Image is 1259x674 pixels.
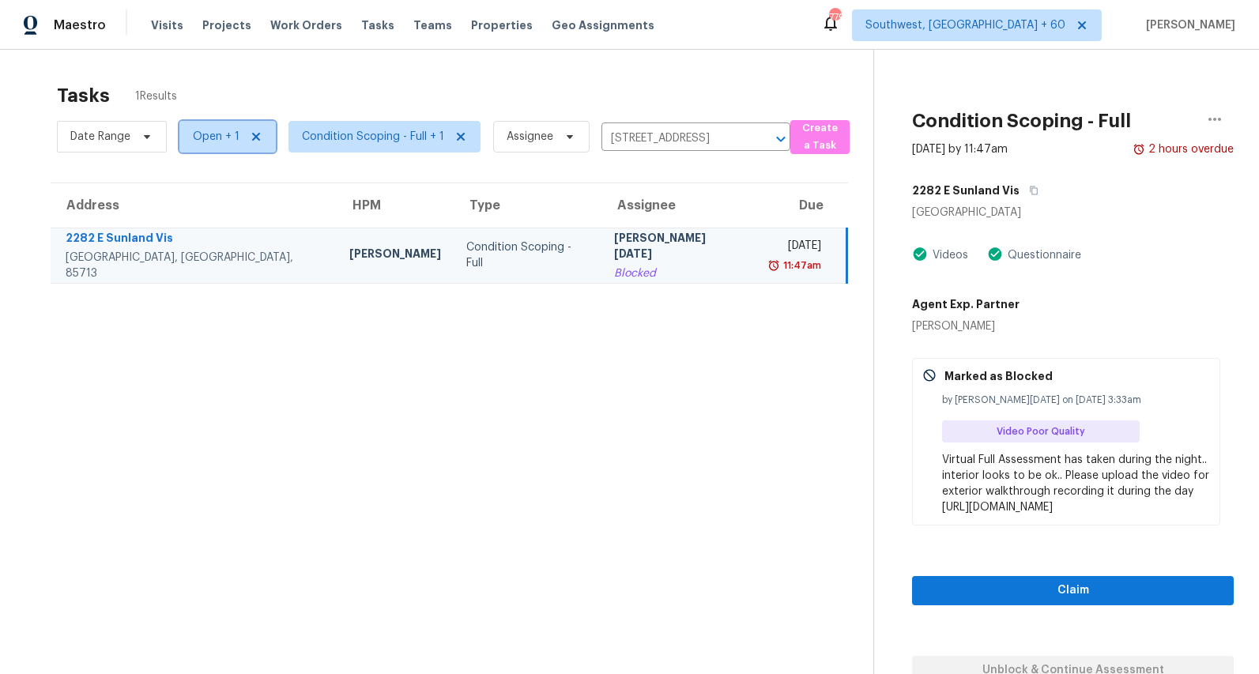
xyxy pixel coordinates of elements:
div: [PERSON_NAME] [912,318,1020,334]
div: [DATE] by 11:47am [912,141,1008,157]
span: Tasks [361,20,394,31]
span: Video Poor Quality [997,424,1091,439]
span: Properties [471,17,533,33]
img: Artifact Present Icon [987,246,1003,262]
div: 779 [829,9,840,25]
span: Date Range [70,129,130,145]
th: Due [756,183,847,228]
img: Overdue Alarm Icon [767,258,780,273]
span: Create a Task [798,119,842,156]
img: Gray Cancel Icon [922,368,937,382]
button: Open [770,128,792,150]
p: Marked as Blocked [944,368,1053,384]
th: HPM [337,183,454,228]
button: Claim [912,576,1234,605]
span: Projects [202,17,251,33]
h5: 2282 E Sunland Vis [912,183,1020,198]
div: Videos [928,247,968,263]
th: Type [454,183,601,228]
div: [PERSON_NAME][DATE] [614,230,743,265]
span: Visits [151,17,183,33]
span: Claim [925,581,1221,601]
img: Overdue Alarm Icon [1133,141,1145,157]
div: 11:47am [780,258,821,273]
div: 2282 E Sunland Vis [66,230,324,250]
span: Open + 1 [193,129,239,145]
div: [PERSON_NAME] [349,246,441,265]
span: Southwest, [GEOGRAPHIC_DATA] + 60 [865,17,1065,33]
div: [DATE] [768,238,822,258]
h2: Tasks [57,88,110,104]
span: Assignee [507,129,553,145]
h5: Agent Exp. Partner [912,296,1020,312]
span: [PERSON_NAME] [1140,17,1235,33]
th: Address [51,183,337,228]
span: Work Orders [270,17,342,33]
span: Condition Scoping - Full + 1 [302,129,444,145]
input: Search by address [601,126,746,151]
div: Blocked [614,265,743,281]
button: Create a Task [790,120,850,154]
th: Assignee [601,183,756,228]
div: by [PERSON_NAME][DATE] on [DATE] 3:33am [942,392,1210,408]
img: Artifact Present Icon [912,246,928,262]
div: [GEOGRAPHIC_DATA] [912,205,1234,220]
span: Maestro [54,17,106,33]
div: Virtual Full Assessment has taken during the night.. interior looks to be ok.. Please upload the ... [942,452,1210,515]
div: Condition Scoping - Full [466,239,589,271]
span: Teams [413,17,452,33]
div: Questionnaire [1003,247,1081,263]
button: Copy Address [1020,176,1041,205]
div: [GEOGRAPHIC_DATA], [GEOGRAPHIC_DATA], 85713 [66,250,324,281]
span: 1 Results [135,88,177,104]
h2: Condition Scoping - Full [912,113,1131,129]
span: Geo Assignments [552,17,654,33]
div: 2 hours overdue [1145,141,1234,157]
